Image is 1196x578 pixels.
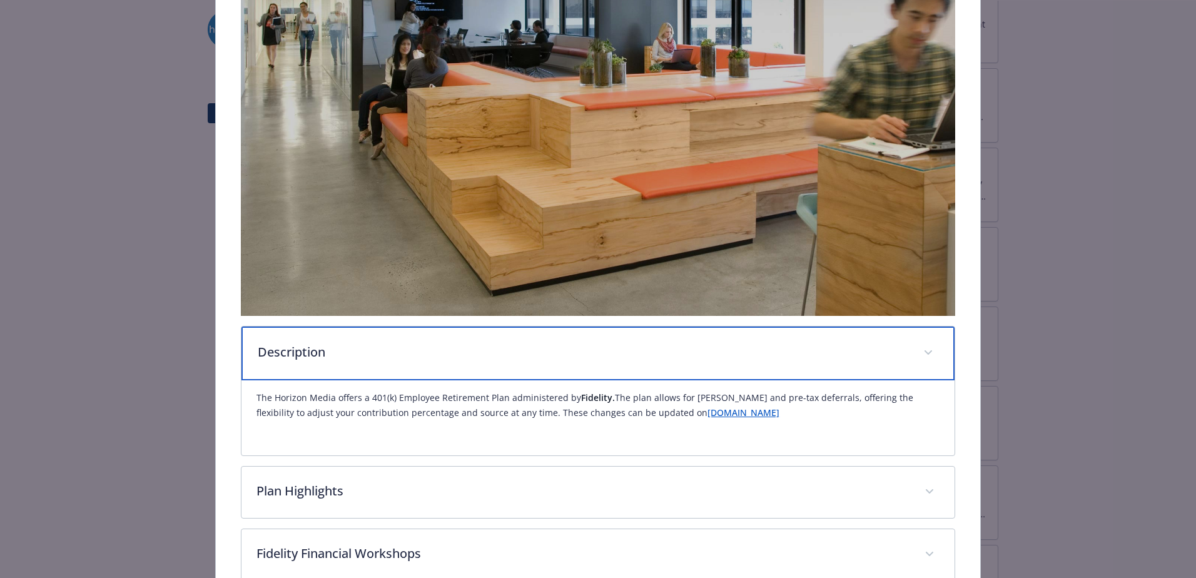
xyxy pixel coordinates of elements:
p: Fidelity Financial Workshops [256,544,910,563]
strong: Fidelity. [581,392,615,403]
div: Plan Highlights [241,467,955,518]
div: Description [241,380,955,455]
a: [DOMAIN_NAME] [707,407,779,418]
div: Description [241,327,955,380]
p: Plan Highlights [256,482,910,500]
p: Description [258,343,908,362]
p: The Horizon Media offers a 401(k) Employee Retirement Plan administered by The plan allows for [P... [256,390,940,420]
